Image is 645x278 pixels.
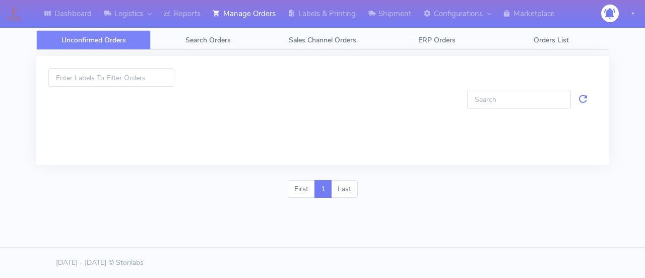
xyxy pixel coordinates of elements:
[48,68,174,87] input: Enter Labels To Filter Orders
[418,35,456,45] span: ERP Orders
[61,35,126,45] span: Unconfirmed Orders
[467,90,571,108] input: Search
[289,35,356,45] span: Sales Channel Orders
[36,30,609,50] ul: Tabs
[534,35,569,45] span: Orders List
[314,180,332,198] a: 1
[185,35,231,45] span: Search Orders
